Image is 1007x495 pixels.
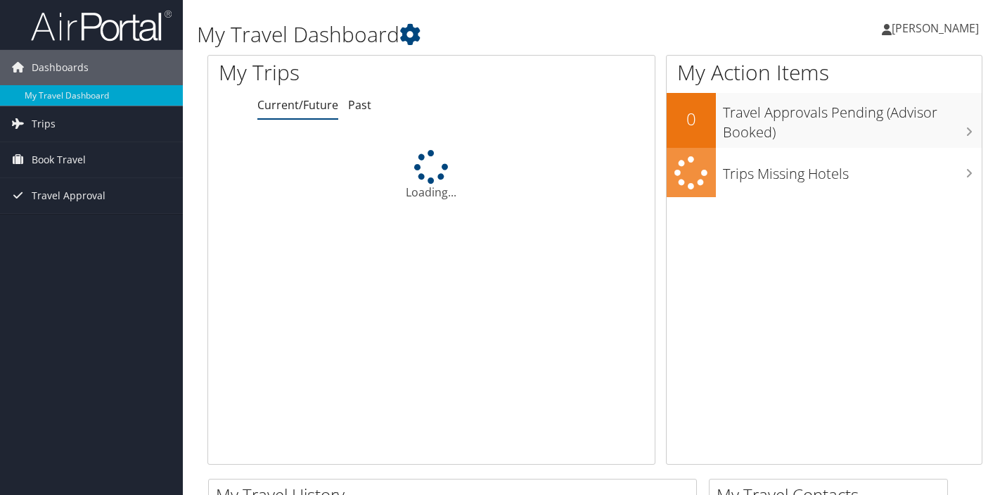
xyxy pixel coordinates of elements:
[892,20,979,36] span: [PERSON_NAME]
[723,157,982,184] h3: Trips Missing Hotels
[667,107,716,131] h2: 0
[32,106,56,142] span: Trips
[257,97,338,113] a: Current/Future
[882,7,993,49] a: [PERSON_NAME]
[723,96,982,142] h3: Travel Approvals Pending (Advisor Booked)
[32,178,105,213] span: Travel Approval
[208,150,655,201] div: Loading...
[348,97,371,113] a: Past
[219,58,458,87] h1: My Trips
[667,93,982,147] a: 0Travel Approvals Pending (Advisor Booked)
[32,142,86,177] span: Book Travel
[31,9,172,42] img: airportal-logo.png
[667,148,982,198] a: Trips Missing Hotels
[32,50,89,85] span: Dashboards
[197,20,728,49] h1: My Travel Dashboard
[667,58,982,87] h1: My Action Items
